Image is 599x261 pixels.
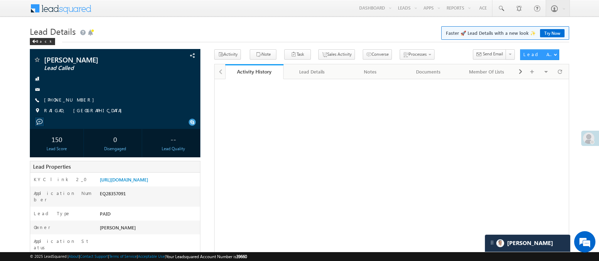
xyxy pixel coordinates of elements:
span: Carter [507,240,553,246]
button: Note [250,49,276,60]
a: Activity History [225,64,284,79]
span: Faster 🚀 Lead Details with a new look ✨ [446,29,565,37]
div: -- [148,132,198,146]
div: Documents [405,67,452,76]
div: PAID [98,210,200,220]
label: Owner [34,224,50,230]
div: Lead Details [289,67,335,76]
span: Send Email [483,51,503,57]
button: Lead Actions [520,49,559,60]
span: © 2025 LeadSquared | | | | | [30,253,247,260]
span: Lead Called [44,65,150,72]
div: Notes [347,67,393,76]
a: Documents [400,64,458,79]
a: [PHONE_NUMBER] [44,97,98,103]
a: Contact Support [80,254,108,259]
div: Disengaged [90,146,140,152]
a: Try Now [540,29,565,37]
label: KYC link 2_0 [34,176,91,183]
button: Send Email [473,49,506,60]
img: Carter [496,239,504,247]
img: carter-drag [489,240,495,245]
button: Sales Activity [318,49,355,60]
a: Member Of Lists [458,64,516,79]
div: EQ28357091 [98,190,200,200]
a: Acceptable Use [138,254,165,259]
button: Task [284,49,311,60]
span: [PERSON_NAME] [44,56,150,63]
div: carter-dragCarter[PERSON_NAME] [485,234,571,252]
div: Lead Actions [523,51,554,58]
div: Lead Quality [148,146,198,152]
button: Activity [214,49,241,60]
span: Processes [409,51,427,57]
button: Converse [363,49,392,60]
button: Processes [400,49,435,60]
label: Application Number [34,190,92,203]
span: Lead Details [30,26,76,37]
span: [PERSON_NAME] [100,224,136,230]
span: Lead Properties [33,163,71,170]
div: Activity History [231,68,278,75]
a: Lead Details [284,64,342,79]
div: Member Of Lists [463,67,509,76]
label: Application Status [34,238,92,251]
label: Lead Type [34,210,71,217]
div: 150 [32,132,82,146]
a: About [69,254,79,259]
a: [URL][DOMAIN_NAME] [100,176,148,183]
span: RAIGAD, [GEOGRAPHIC_DATA] [44,107,125,114]
a: Notes [341,64,400,79]
a: Back [30,38,59,44]
span: 39660 [236,254,247,259]
div: Lead Score [32,146,82,152]
a: Terms of Service [109,254,137,259]
div: 0 [90,132,140,146]
div: Back [30,38,55,45]
span: Your Leadsquared Account Number is [166,254,247,259]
